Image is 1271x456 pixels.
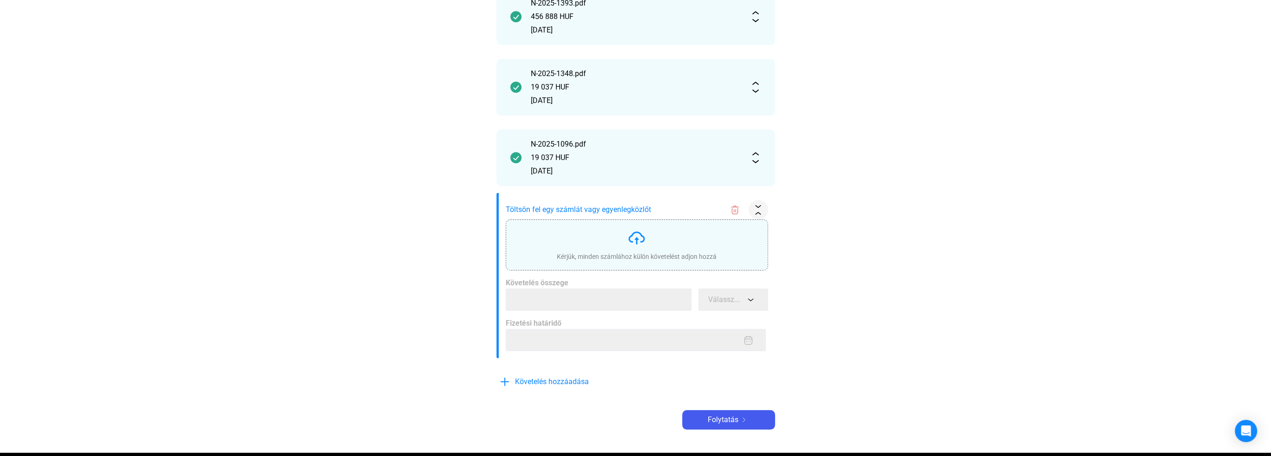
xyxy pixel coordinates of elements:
img: checkmark-darker-green-circle [510,82,521,93]
button: Folytatásarrow-right-white [682,410,775,430]
img: checkmark-darker-green-circle [510,152,521,163]
img: trash-red [730,205,740,215]
div: 19 037 HUF [531,82,741,93]
button: trash-red [725,200,745,219]
div: Open Intercom Messenger [1235,420,1257,442]
img: expand [750,82,761,93]
span: Folytatás [708,414,738,425]
img: collapse [753,205,763,215]
button: Válassz... [698,289,768,311]
img: disabled-calendar [743,335,753,345]
div: N-2025-1096.pdf [531,139,741,150]
span: Válassz... [708,295,740,304]
span: Fizetési határidő [506,319,561,328]
button: collapse [749,200,768,219]
div: 456 888 HUF [531,11,741,22]
img: plus-blue [499,376,510,387]
div: N-2025-1348.pdf [531,68,741,79]
span: Töltsön fel egy számlát vagy egyenlegközlőt [506,204,722,215]
div: 19 037 HUF [531,152,741,163]
button: plus-blueKövetelés hozzáadása [496,372,636,392]
img: arrow-right-white [738,417,750,422]
div: [DATE] [531,25,741,36]
div: Kérjük, minden számlához külön követelést adjon hozzá [557,252,717,261]
img: checkmark-darker-green-circle [510,11,521,22]
img: expand [750,152,761,163]
span: Követelés hozzáadása [515,376,589,387]
div: [DATE] [531,95,741,106]
img: upload-cloud [627,229,646,247]
div: [DATE] [531,166,741,177]
button: disabled-calendar [743,334,754,346]
img: expand [750,11,761,22]
span: Követelés összege [506,278,568,287]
